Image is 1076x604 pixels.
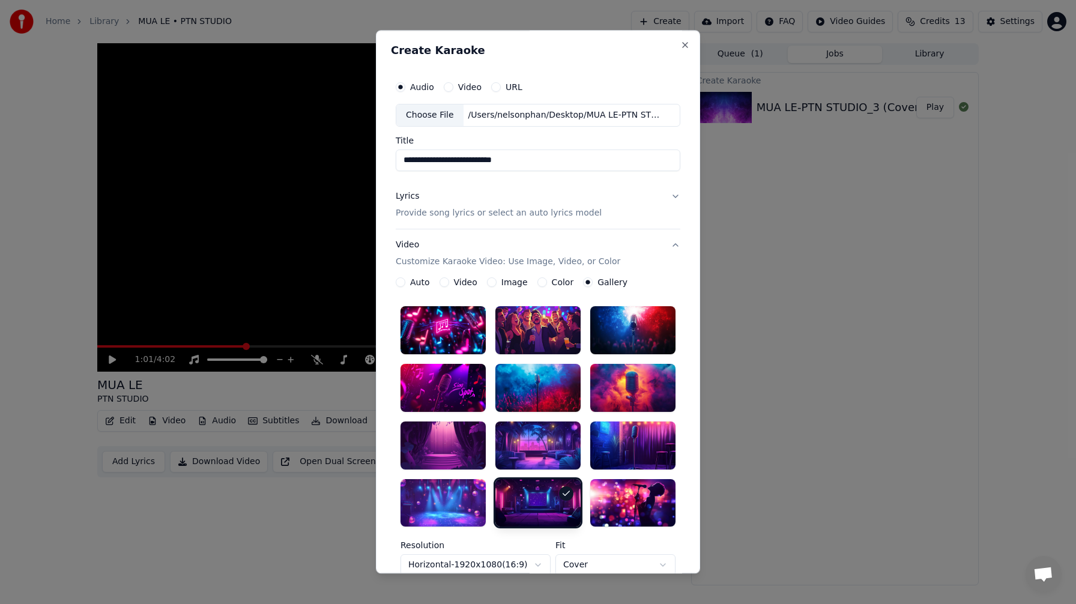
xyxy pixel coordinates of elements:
[396,229,680,277] button: VideoCustomize Karaoke Video: Use Image, Video, or Color
[396,104,464,126] div: Choose File
[506,83,522,91] label: URL
[410,83,434,91] label: Audio
[454,278,477,286] label: Video
[400,542,551,550] label: Resolution
[552,278,574,286] label: Color
[458,83,482,91] label: Video
[396,136,680,145] label: Title
[396,256,620,268] p: Customize Karaoke Video: Use Image, Video, or Color
[555,542,676,550] label: Fit
[396,181,680,229] button: LyricsProvide song lyrics or select an auto lyrics model
[597,278,627,286] label: Gallery
[501,278,528,286] label: Image
[391,45,685,56] h2: Create Karaoke
[396,190,419,202] div: Lyrics
[396,239,620,268] div: Video
[396,207,602,219] p: Provide song lyrics or select an auto lyrics model
[464,109,668,121] div: /Users/nelsonphan/Desktop/MUA LE-PTN STUDIO_3 (Cover) 2.wav
[410,278,430,286] label: Auto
